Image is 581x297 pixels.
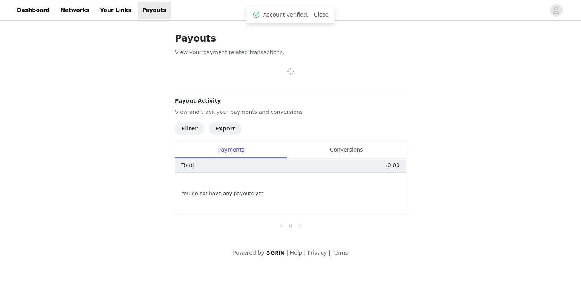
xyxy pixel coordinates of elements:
[175,108,406,116] p: View and track your payments and conversions
[287,250,289,256] span: |
[12,2,54,19] a: Dashboard
[297,224,302,228] i: icon: right
[181,161,194,169] p: Total
[175,48,406,57] p: View your payment related transactions.
[175,141,287,159] div: Payments
[290,250,302,256] a: Help
[279,224,284,228] i: icon: left
[209,122,242,135] button: Export
[553,4,560,17] div: avatar
[266,250,285,255] img: logo
[332,250,348,256] a: Terms
[295,221,304,230] li: Next Page
[175,97,406,105] h4: Payout Activity
[95,2,136,19] a: Your Links
[384,161,400,169] p: $0.00
[138,2,171,19] a: Payouts
[175,122,204,135] button: Filter
[56,2,94,19] a: Networks
[277,221,286,230] li: Previous Page
[314,12,329,18] a: Close
[307,250,327,256] a: Privacy
[233,250,264,256] span: Powered by
[287,141,406,159] div: Conversions
[286,222,295,230] a: 0
[175,32,406,45] h1: Payouts
[329,250,330,256] span: |
[181,190,265,197] span: You do not have any payouts yet.
[263,11,309,19] span: Account verified.
[304,250,306,256] span: |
